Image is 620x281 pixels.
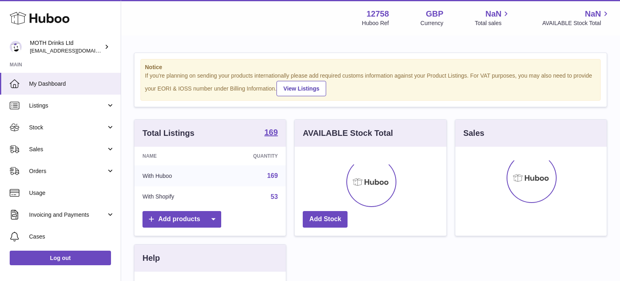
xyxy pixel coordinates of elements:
[29,124,106,131] span: Stock
[145,72,596,96] div: If you're planning on sending your products internationally please add required customs informati...
[421,19,444,27] div: Currency
[29,233,115,241] span: Cases
[142,253,160,264] h3: Help
[10,251,111,265] a: Log out
[485,8,501,19] span: NaN
[134,147,216,165] th: Name
[267,172,278,179] a: 169
[271,193,278,200] a: 53
[542,19,610,27] span: AVAILABLE Stock Total
[463,128,484,139] h3: Sales
[542,8,610,27] a: NaN AVAILABLE Stock Total
[145,63,596,71] strong: Notice
[29,80,115,88] span: My Dashboard
[142,128,195,139] h3: Total Listings
[29,146,106,153] span: Sales
[264,128,278,136] strong: 169
[29,189,115,197] span: Usage
[134,165,216,186] td: With Huboo
[367,8,389,19] strong: 12758
[475,8,511,27] a: NaN Total sales
[264,128,278,138] a: 169
[30,47,119,54] span: [EMAIL_ADDRESS][DOMAIN_NAME]
[216,147,286,165] th: Quantity
[303,128,393,139] h3: AVAILABLE Stock Total
[30,39,103,55] div: MOTH Drinks Ltd
[29,102,106,110] span: Listings
[142,211,221,228] a: Add products
[362,19,389,27] div: Huboo Ref
[29,167,106,175] span: Orders
[29,211,106,219] span: Invoicing and Payments
[475,19,511,27] span: Total sales
[585,8,601,19] span: NaN
[134,186,216,207] td: With Shopify
[426,8,443,19] strong: GBP
[276,81,326,96] a: View Listings
[303,211,348,228] a: Add Stock
[10,41,22,53] img: orders@mothdrinks.com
